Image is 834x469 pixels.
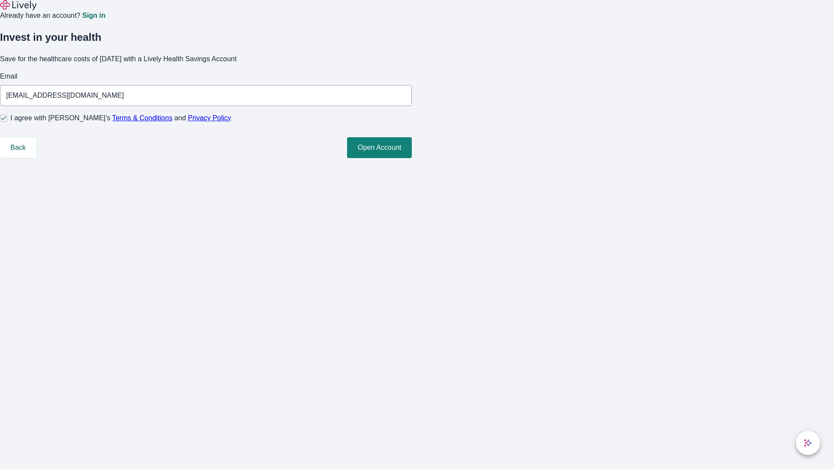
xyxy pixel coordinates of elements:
a: Sign in [82,12,105,19]
a: Privacy Policy [188,114,232,122]
span: I agree with [PERSON_NAME]’s and [10,113,231,123]
button: chat [796,431,820,455]
button: Open Account [347,137,412,158]
a: Terms & Conditions [112,114,172,122]
svg: Lively AI Assistant [804,439,812,447]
